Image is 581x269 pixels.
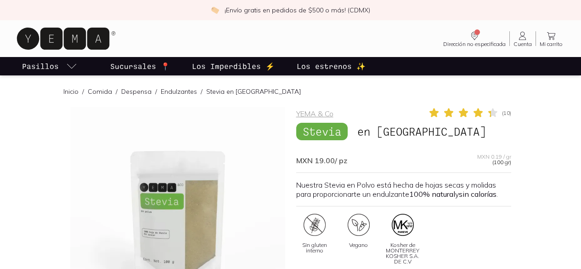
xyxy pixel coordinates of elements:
[440,30,509,47] a: Dirección no especificada
[296,109,333,118] a: YEMA & Co
[22,61,59,72] p: Pasillos
[348,214,370,236] img: certificate_86a4b5dc-104e-40e4-a7f8-89b43527f01f=fwebp-q70-w96
[190,57,276,75] a: Los Imperdibles ⚡️
[211,6,219,14] img: check
[384,242,421,264] span: Kosher de MONTERREY KOSHER S.A. DE C.V
[349,242,368,248] span: Vegano
[296,242,333,253] span: Sin gluten interno
[502,110,511,116] span: ( 10 )
[110,61,170,72] p: Sucursales 📍
[392,214,414,236] img: certificate_95b315a0-6def-49e8-a3b1-b6c9e7ad47a7=fwebp-q70-w96
[63,87,79,96] a: Inicio
[206,87,301,96] p: Stevia en [GEOGRAPHIC_DATA]
[197,87,206,96] span: /
[108,57,172,75] a: Sucursales 📍
[296,123,348,140] span: Stevia
[477,154,511,160] span: MXN 0.19 / gr
[296,180,511,199] p: Nuestra Stevia en Polvo está hecha de hojas secas y molidas para proporcionarte un endulzante y .
[304,214,326,236] img: certificate_55e4a1f1-8c06-4539-bb7a-cfec37afd660=fwebp-q70-w96
[510,30,536,47] a: Cuenta
[297,61,366,72] p: Los estrenos ✨
[112,87,121,96] span: /
[152,87,161,96] span: /
[459,189,496,199] strong: sin calorías
[492,160,511,165] span: (100 gr)
[536,30,566,47] a: Mi carrito
[161,87,197,96] a: Endulzantes
[351,123,492,140] span: en [GEOGRAPHIC_DATA]
[540,41,563,47] span: Mi carrito
[295,57,367,75] a: Los estrenos ✨
[225,6,370,15] p: ¡Envío gratis en pedidos de $500 o más! (CDMX)
[192,61,275,72] p: Los Imperdibles ⚡️
[20,57,79,75] a: pasillo-todos-link
[121,87,152,96] a: Despensa
[79,87,88,96] span: /
[88,87,112,96] a: Comida
[409,189,455,199] strong: 100% natural
[296,156,347,165] span: MXN 19.00 / pz
[513,41,532,47] span: Cuenta
[443,41,506,47] span: Dirección no especificada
